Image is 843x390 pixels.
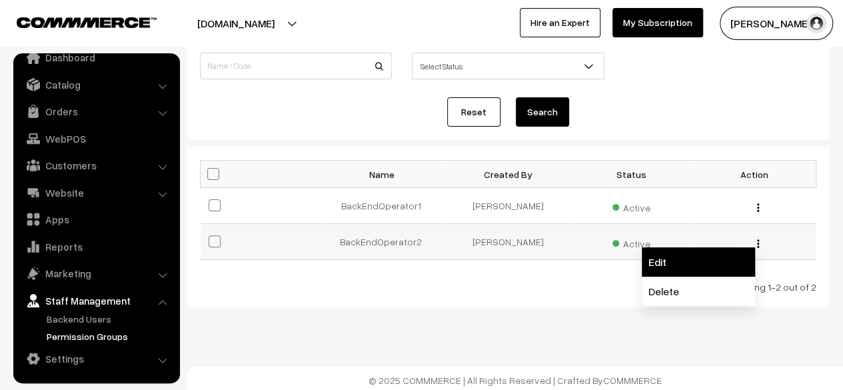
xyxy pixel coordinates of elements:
[323,224,446,260] td: BackEndOperator2
[642,277,755,306] a: Delete
[17,73,175,97] a: Catalog
[17,347,175,371] a: Settings
[43,329,175,343] a: Permission Groups
[17,235,175,259] a: Reports
[200,280,816,294] div: Currently viewing 1-2 out of 2
[757,203,759,212] img: Menu
[520,8,600,37] a: Hire an Expert
[446,161,570,188] th: Created By
[200,53,392,79] input: Name / Code
[17,99,175,123] a: Orders
[17,261,175,285] a: Marketing
[151,7,321,40] button: [DOMAIN_NAME]
[446,224,570,260] td: [PERSON_NAME]
[17,289,175,313] a: Staff Management
[720,7,833,40] button: [PERSON_NAME]
[17,181,175,205] a: Website
[603,375,662,386] a: COMMMERCE
[43,312,175,326] a: Backend Users
[17,13,133,29] a: COMMMERCE
[323,188,446,224] td: BackEndOperator1
[612,197,650,215] span: Active
[17,17,157,27] img: COMMMERCE
[612,233,650,251] span: Active
[413,55,603,78] span: Select Status
[412,53,604,79] span: Select Status
[516,97,569,127] button: Search
[693,161,816,188] th: Action
[757,239,759,248] img: Menu
[642,247,755,277] a: Edit
[323,161,446,188] th: Name
[17,207,175,231] a: Apps
[806,13,826,33] img: user
[17,153,175,177] a: Customers
[447,97,500,127] a: Reset
[612,8,703,37] a: My Subscription
[17,45,175,69] a: Dashboard
[446,188,570,224] td: [PERSON_NAME]
[570,161,693,188] th: Status
[17,127,175,151] a: WebPOS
